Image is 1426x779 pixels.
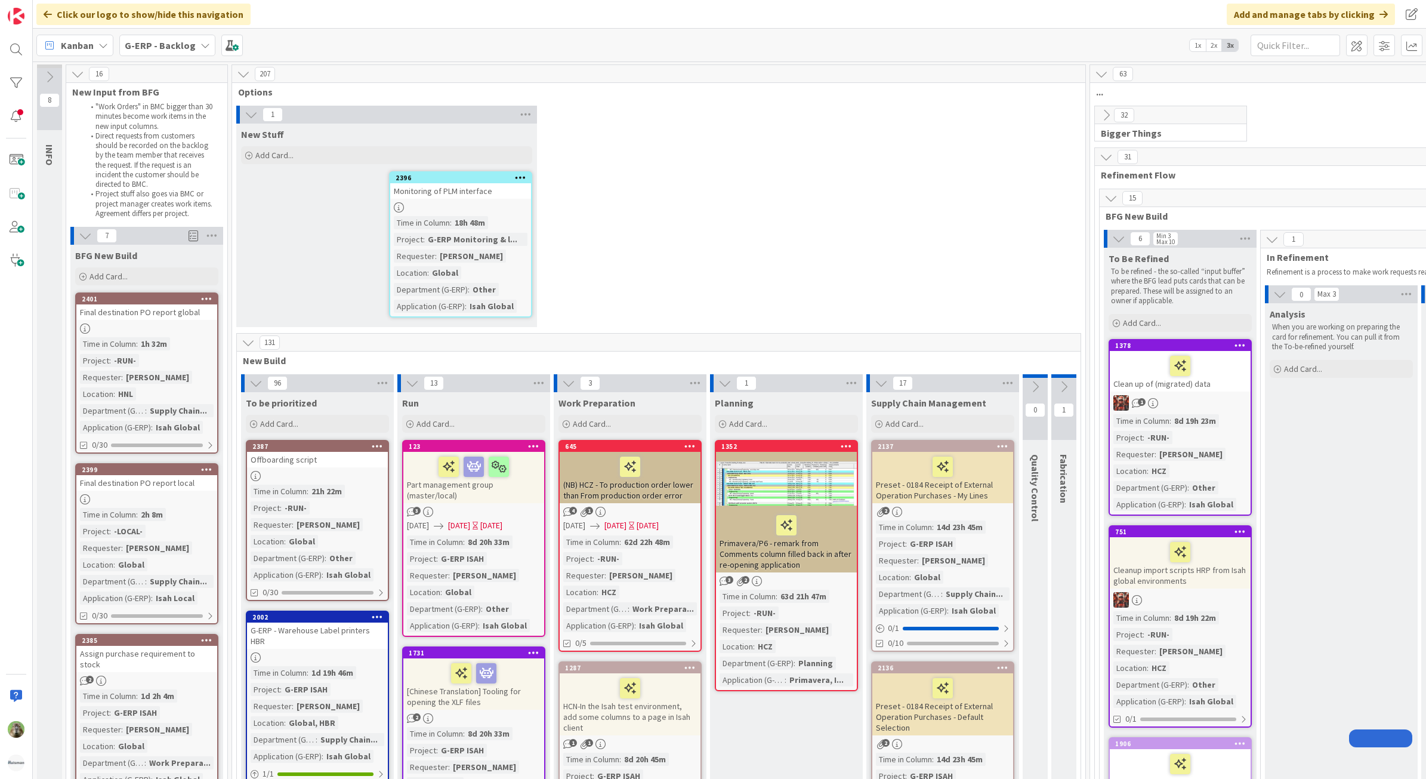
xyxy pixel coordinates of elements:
div: Time in Column [720,590,776,603]
span: : [776,590,777,603]
div: 2387 [247,441,388,452]
span: : [121,541,123,555]
div: Part management group (master/local) [403,452,544,503]
div: 21h 22m [308,485,345,498]
span: : [1143,431,1144,444]
span: Add Card... [260,418,298,429]
span: 13 [424,376,444,390]
div: Other [1189,481,1218,494]
div: Project [876,537,905,550]
div: HCZ [598,586,619,599]
div: -RUN- [1144,431,1172,444]
div: Requester [251,518,292,531]
div: [PERSON_NAME] [123,371,192,384]
div: 2136 [872,663,1013,673]
span: Add Card... [416,418,455,429]
div: Final destination PO report global [76,304,217,320]
span: : [322,568,323,581]
div: Global [115,558,147,571]
div: Monitoring of PLM interface [390,183,531,199]
span: : [136,337,138,350]
div: Project [80,525,109,538]
span: Kanban [61,38,94,53]
span: : [145,404,147,417]
span: To Be Refined [1109,253,1169,264]
div: 2387Offboarding script [247,441,388,467]
div: Application (G-ERP) [80,421,151,434]
div: [PERSON_NAME] [1156,448,1226,461]
span: : [1147,464,1149,478]
div: Location [80,387,113,401]
div: -RUN- [282,501,310,515]
span: 3 [726,576,733,584]
span: : [909,571,911,584]
div: 2h 8m [138,508,166,521]
div: 2136Preset - 0184 Receipt of External Operation Purchases - Default Selection [872,663,1013,735]
span: Work Preparation [558,397,635,409]
span: [DATE] [407,519,429,532]
span: 32 [1114,108,1134,122]
span: Add Card... [1123,318,1161,328]
div: Department (G-ERP) [251,552,325,565]
div: Project [1113,628,1143,641]
div: G-ERP ISAH [907,537,956,550]
div: Project [1113,431,1143,444]
img: TT [8,721,24,738]
div: Clean up of (migrated) data [1110,351,1251,392]
span: : [435,250,437,263]
div: [PERSON_NAME] [450,569,519,582]
div: 1352 [721,442,857,451]
div: Department (G-ERP) [394,283,468,296]
li: Direct requests from customers should be recorded on the backlog by the team member that receives... [84,131,214,190]
div: Max 3 [1317,291,1336,297]
div: Requester [720,623,761,636]
div: 645(NB) HCZ - To production order lower than From production order error [560,441,700,503]
div: 2396 [390,173,531,183]
span: Planning [715,397,754,409]
span: : [423,233,425,246]
span: : [109,525,111,538]
span: 0/30 [92,609,107,622]
span: 7 [97,229,117,243]
div: [PERSON_NAME] [763,623,832,636]
span: : [932,521,934,534]
span: 0 [1025,403,1045,417]
div: 8d 20h 33m [465,535,513,549]
div: Final destination PO report local [76,475,217,491]
span: : [440,586,442,599]
div: -RUN- [111,354,139,367]
div: Isah Global [949,604,999,617]
div: Project [407,552,436,565]
span: 0/30 [263,586,278,599]
div: 1287 [560,663,700,673]
div: 751 [1115,528,1251,536]
span: 2 [742,576,749,584]
div: JK [1110,395,1251,411]
div: Location [1113,464,1147,478]
div: Offboarding script [247,452,388,467]
div: 18h 48m [452,216,488,229]
input: Quick Filter... [1251,35,1340,56]
img: JK [1113,395,1129,411]
span: 1x [1190,39,1206,51]
p: To be refined - the so-called “input buffer” where the BFG lead puts cards that can be prepared. ... [1111,267,1249,306]
span: 1 [585,507,593,515]
div: 1352Primavera/P6 - remark from Comments column filled back in after re-opening application [716,441,857,572]
div: Application (G-ERP) [80,592,151,605]
div: G-ERP ISAH [438,552,487,565]
span: : [151,592,153,605]
span: : [292,518,294,531]
span: : [436,552,438,565]
img: JK [1113,592,1129,608]
div: Department (G-ERP) [80,575,145,588]
span: : [1187,481,1189,494]
div: Department (G-ERP) [1113,481,1187,494]
span: 3 [580,376,600,390]
div: Time in Column [80,508,136,521]
span: Add Card... [1284,364,1322,374]
div: 1378 [1115,341,1251,350]
span: : [448,569,450,582]
div: Application (G-ERP) [563,619,634,632]
div: Time in Column [394,216,450,229]
div: 2002G-ERP - Warehouse Label printers HBR [247,612,388,649]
